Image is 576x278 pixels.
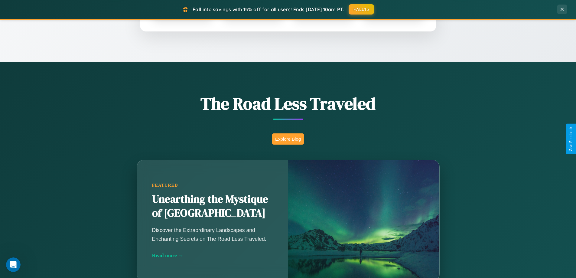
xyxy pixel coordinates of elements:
div: Featured [152,183,273,188]
div: Give Feedback [569,127,573,151]
span: Fall into savings with 15% off for all users! Ends [DATE] 10am PT. [193,6,344,12]
button: Explore Blog [272,133,304,145]
div: Read more → [152,252,273,259]
p: Discover the Extraordinary Landscapes and Enchanting Secrets on The Road Less Traveled. [152,226,273,243]
button: FALL15 [349,4,374,15]
iframe: Intercom live chat [6,257,21,272]
h2: Unearthing the Mystique of [GEOGRAPHIC_DATA] [152,192,273,220]
h1: The Road Less Traveled [107,92,470,115]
